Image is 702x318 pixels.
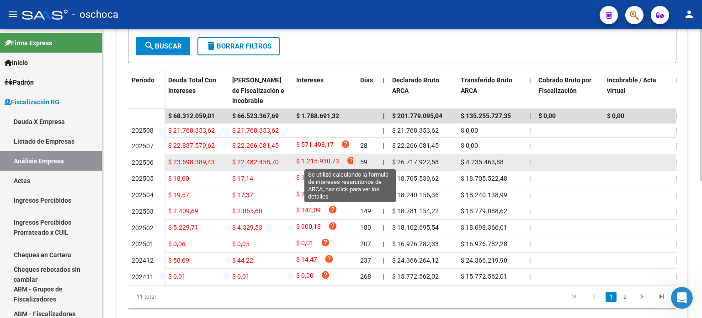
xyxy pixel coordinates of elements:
[168,158,215,166] span: $ 23.698.389,43
[360,175,367,182] span: 88
[360,207,371,215] span: 149
[132,159,154,166] span: 202506
[321,270,330,280] i: help
[232,240,250,248] span: $ 0,05
[585,292,603,302] a: go to previous page
[675,191,677,199] span: |
[529,76,531,84] span: |
[206,40,217,51] mat-icon: delete
[321,172,330,182] i: help
[229,70,292,111] datatable-header-cell: Deuda Bruta Neto de Fiscalización e Incobrable
[529,112,531,119] span: |
[388,70,457,111] datatable-header-cell: Declarado Bruto ARCA
[136,37,190,55] button: Buscar
[675,158,677,166] span: |
[232,112,279,119] span: $ 66.523.367,69
[675,127,677,134] span: |
[633,292,650,302] a: go to next page
[529,273,531,280] span: |
[392,257,439,264] span: $ 24.366.264,12
[383,76,385,84] span: |
[132,240,154,248] span: 202501
[341,140,350,149] i: help
[392,158,439,166] span: $ 26.717.922,58
[360,224,371,231] span: 180
[128,286,236,308] div: 11 total
[168,76,216,94] span: Deuda Total Con Intereses
[168,273,186,280] span: $ 0,01
[675,224,677,231] span: |
[128,70,165,109] datatable-header-cell: Período
[529,240,531,248] span: |
[132,224,154,232] span: 202502
[461,257,507,264] span: $ 24.366.219,90
[132,76,154,84] span: Período
[392,112,442,119] span: $ 201.779.095,04
[168,257,189,264] span: $ 58,69
[360,76,373,84] span: Dias
[392,191,439,199] span: $ 18.240.156,36
[206,42,271,50] span: Borrar Filtros
[392,224,439,231] span: $ 18.102.695,54
[379,70,388,111] datatable-header-cell: |
[565,292,583,302] a: go to first page
[232,257,253,264] span: $ 44,22
[72,5,118,25] span: - oschoca
[607,112,624,119] span: $ 0,00
[671,287,693,309] iframe: Intercom live chat
[168,240,186,248] span: $ 0,06
[603,70,672,111] datatable-header-cell: Incobrable / Acta virtual
[232,273,250,280] span: $ 0,01
[168,175,189,182] span: $ 18,60
[392,273,439,280] span: $ 15.772.562,02
[529,158,531,166] span: |
[461,112,511,119] span: $ 135.255.727,35
[383,191,384,199] span: |
[132,175,154,182] span: 202505
[132,273,154,280] span: 202411
[538,76,591,94] span: Cobrado Bruto por Fiscalización
[675,76,677,84] span: |
[535,70,603,111] datatable-header-cell: Cobrado Bruto por Fiscalización
[296,112,339,119] span: $ 1.788.691,32
[392,175,439,182] span: $ 18.705.539,62
[675,240,677,248] span: |
[328,221,337,231] i: help
[618,289,632,305] li: page 2
[392,142,439,149] span: $ 22.266.081,45
[604,289,618,305] li: page 1
[461,240,507,248] span: $ 16.976.782,28
[383,142,384,149] span: |
[675,257,677,264] span: |
[526,70,535,111] datatable-header-cell: |
[296,172,314,185] span: $ 1,46
[5,97,59,107] span: Fiscalización RG
[392,240,439,248] span: $ 16.976.782,33
[383,257,384,264] span: |
[653,292,670,302] a: go to last page
[360,240,371,248] span: 207
[360,273,371,280] span: 268
[168,112,215,119] span: $ 68.312.059,01
[461,207,507,215] span: $ 18.779.088,62
[324,254,334,264] i: help
[529,175,531,182] span: |
[360,191,371,199] span: 119
[675,207,677,215] span: |
[461,142,478,149] span: $ 0,00
[168,207,198,215] span: $ 2.409,69
[144,42,182,50] span: Buscar
[383,273,384,280] span: |
[461,175,507,182] span: $ 18.705.522,48
[383,224,384,231] span: |
[529,142,531,149] span: |
[383,175,384,182] span: |
[232,142,279,149] span: $ 22.266.081,45
[606,292,617,302] a: 1
[296,76,324,84] span: Intereses
[529,224,531,231] span: |
[675,112,677,119] span: |
[529,127,531,134] span: |
[296,156,339,168] span: $ 1.215.930,73
[321,189,330,198] i: help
